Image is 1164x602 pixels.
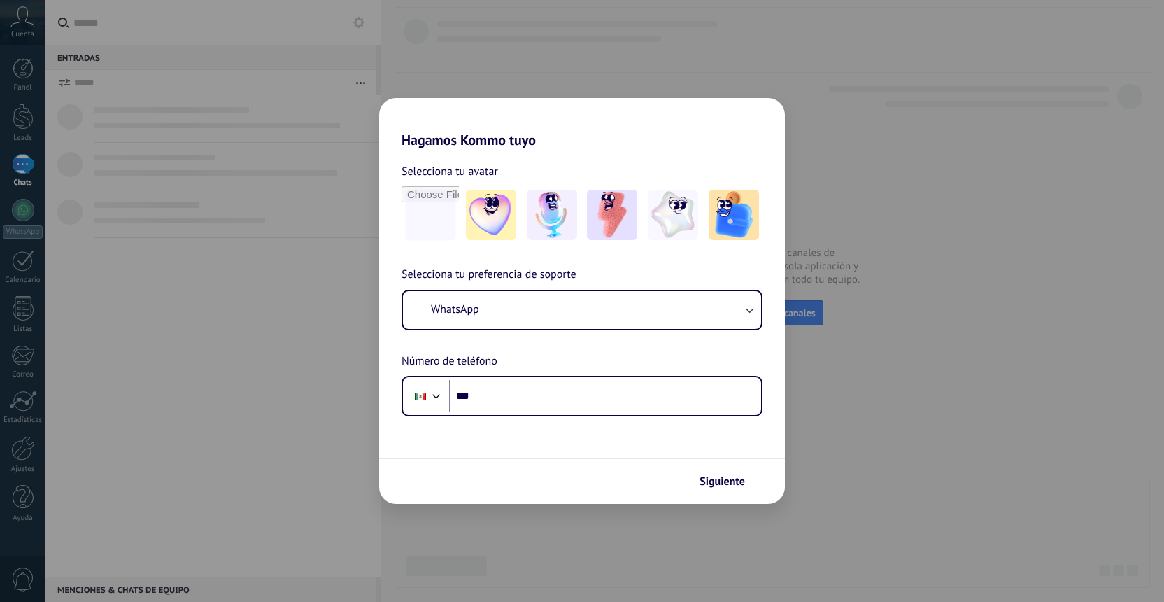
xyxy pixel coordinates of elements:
img: -3.jpeg [587,190,637,240]
span: WhatsApp [431,302,479,316]
img: -2.jpeg [527,190,577,240]
span: Selecciona tu preferencia de soporte [402,266,576,284]
span: Selecciona tu avatar [402,162,498,181]
div: Mexico: + 52 [407,381,434,411]
button: Siguiente [693,470,764,493]
span: Siguiente [700,477,745,486]
span: Número de teléfono [402,353,497,371]
button: WhatsApp [403,291,761,329]
img: -4.jpeg [648,190,698,240]
img: -1.jpeg [466,190,516,240]
h2: Hagamos Kommo tuyo [379,98,785,148]
img: -5.jpeg [709,190,759,240]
